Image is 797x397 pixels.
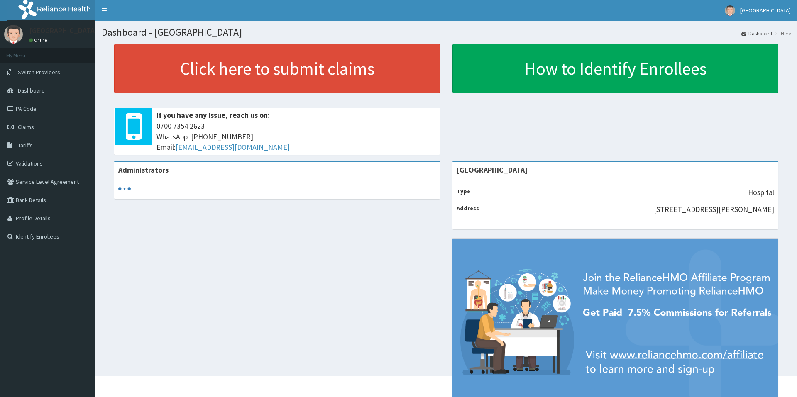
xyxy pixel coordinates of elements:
li: Here [773,30,791,37]
img: User Image [725,5,735,16]
p: [STREET_ADDRESS][PERSON_NAME] [654,204,774,215]
a: Click here to submit claims [114,44,440,93]
span: Tariffs [18,141,33,149]
a: [EMAIL_ADDRESS][DOMAIN_NAME] [176,142,290,152]
a: How to Identify Enrollees [452,44,778,93]
b: Address [457,205,479,212]
img: User Image [4,25,23,44]
span: [GEOGRAPHIC_DATA] [740,7,791,14]
svg: audio-loading [118,183,131,195]
span: 0700 7354 2623 WhatsApp: [PHONE_NUMBER] Email: [156,121,436,153]
a: Online [29,37,49,43]
strong: [GEOGRAPHIC_DATA] [457,165,528,175]
span: Claims [18,123,34,131]
p: [GEOGRAPHIC_DATA] [29,27,98,34]
p: Hospital [748,187,774,198]
b: If you have any issue, reach us on: [156,110,270,120]
span: Dashboard [18,87,45,94]
a: Dashboard [741,30,772,37]
b: Type [457,188,470,195]
h1: Dashboard - [GEOGRAPHIC_DATA] [102,27,791,38]
b: Administrators [118,165,169,175]
span: Switch Providers [18,68,60,76]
